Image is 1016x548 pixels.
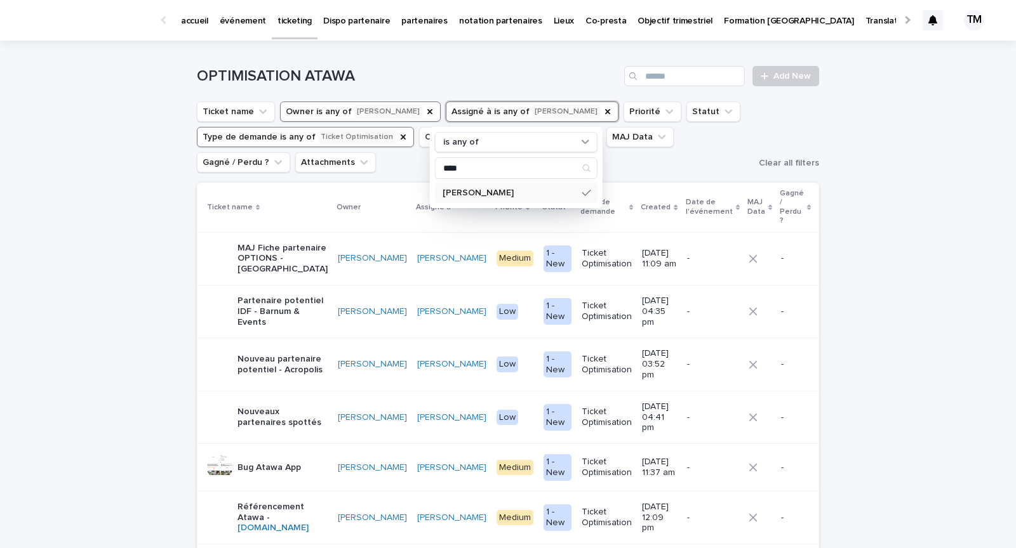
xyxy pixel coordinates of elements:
[197,101,275,122] button: Ticket name
[237,296,328,327] p: Partenaire potentiel IDF - Barnum & Events
[781,359,811,370] p: -
[687,462,739,473] p: -
[237,502,328,533] p: Référencement Atawa -
[197,127,414,147] button: Type de demande
[197,285,831,337] tr: Partenaire potentiel IDF - Barnum & Events[PERSON_NAME] [PERSON_NAME] Low1 - NewTicket Optimisati...
[642,457,676,478] p: [DATE] 11:37 am
[497,251,533,266] div: Medium
[497,304,518,320] div: Low
[197,67,619,86] h1: OPTIMISATION ATAWA
[642,401,676,433] p: [DATE] 04:41 pm
[582,407,632,428] p: Ticket Optimisation
[497,460,533,476] div: Medium
[686,101,740,122] button: Statut
[417,512,486,523] a: [PERSON_NAME]
[582,301,632,322] p: Ticket Optimisation
[687,359,739,370] p: -
[417,359,486,370] a: [PERSON_NAME]
[687,306,739,317] p: -
[624,66,745,86] input: Search
[624,101,681,122] button: Priorité
[417,306,486,317] a: [PERSON_NAME]
[237,407,328,428] p: Nouveaux partenaires spottés
[582,507,632,528] p: Ticket Optimisation
[417,253,486,264] a: [PERSON_NAME]
[237,523,309,532] a: [DOMAIN_NAME]
[781,412,811,423] p: -
[197,152,290,173] button: Gagné / Perdu ?
[338,412,407,423] a: [PERSON_NAME]
[436,158,597,178] input: Search
[443,137,479,148] p: is any of
[582,354,632,375] p: Ticket Optimisation
[754,153,819,173] button: Clear all filters
[416,200,451,214] p: Assigné à
[237,462,301,473] p: Bug Atawa App
[237,243,328,275] p: MAJ Fiche partenaire OPTIONS - [GEOGRAPHIC_DATA]
[338,359,407,370] a: [PERSON_NAME]
[781,462,811,473] p: -
[781,512,811,523] p: -
[497,356,518,372] div: Low
[544,351,571,378] div: 1 - New
[338,462,407,473] a: [PERSON_NAME]
[497,410,518,426] div: Low
[338,306,407,317] a: [PERSON_NAME]
[544,245,571,272] div: 1 - New
[544,404,571,431] div: 1 - New
[781,253,811,264] p: -
[642,296,676,327] p: [DATE] 04:35 pm
[497,510,533,526] div: Medium
[780,186,804,228] p: Gagné / Perdu ?
[642,248,676,270] p: [DATE] 11:09 am
[417,412,486,423] a: [PERSON_NAME]
[435,157,598,179] div: Search
[446,101,618,122] button: Assigné à
[606,127,674,147] button: MAJ Data
[443,188,577,197] p: [PERSON_NAME]
[642,502,676,533] p: [DATE] 12:09 pm
[759,159,819,167] span: Clear all filters
[207,200,253,214] p: Ticket name
[280,101,441,122] button: Owner
[773,72,811,81] span: Add New
[747,195,765,219] p: MAJ Data
[197,338,831,391] tr: Nouveau partenaire potentiel - Acropolis[PERSON_NAME] [PERSON_NAME] Low1 - NewTicket Optimisation...
[295,152,376,173] button: Attachments
[544,298,571,325] div: 1 - New
[582,248,632,270] p: Ticket Optimisation
[752,66,819,86] a: Add New
[197,444,831,492] tr: Bug Atawa App[PERSON_NAME] [PERSON_NAME] Medium1 - NewTicket Optimisation[DATE] 11:37 am--
[582,457,632,478] p: Ticket Optimisation
[544,504,571,531] div: 1 - New
[197,232,831,285] tr: MAJ Fiche partenaire OPTIONS - [GEOGRAPHIC_DATA][PERSON_NAME] [PERSON_NAME] Medium1 - NewTicket O...
[544,454,571,481] div: 1 - New
[338,512,407,523] a: [PERSON_NAME]
[964,10,984,30] div: TM
[417,462,486,473] a: [PERSON_NAME]
[641,200,671,214] p: Created
[642,348,676,380] p: [DATE] 03:52 pm
[197,491,831,544] tr: Référencement Atawa -[DOMAIN_NAME][PERSON_NAME] [PERSON_NAME] Medium1 - NewTicket Optimisation[DA...
[687,412,739,423] p: -
[197,391,831,443] tr: Nouveaux partenaires spottés[PERSON_NAME] [PERSON_NAME] Low1 - NewTicket Optimisation[DATE] 04:41...
[338,253,407,264] a: [PERSON_NAME]
[580,195,626,219] p: Type de demande
[419,127,481,147] button: Created
[687,253,739,264] p: -
[781,306,811,317] p: -
[25,8,149,33] img: Ls34BcGeRexTGTNfXpUC
[687,512,739,523] p: -
[337,200,361,214] p: Owner
[686,195,733,219] p: Date de l'événement
[237,354,328,375] p: Nouveau partenaire potentiel - Acropolis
